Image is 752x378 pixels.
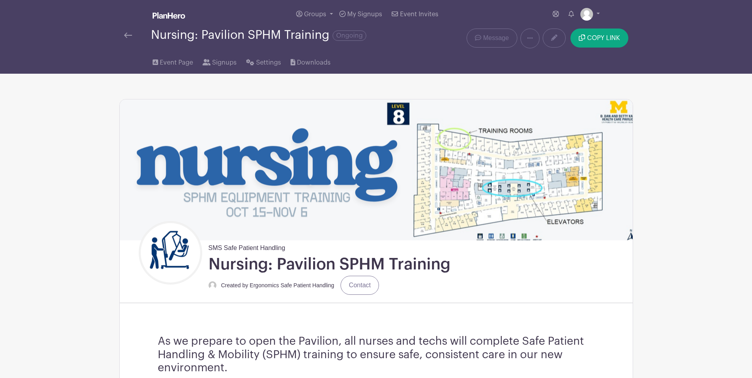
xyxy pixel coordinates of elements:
[209,240,285,253] span: SMS Safe Patient Handling
[212,58,237,67] span: Signups
[246,48,281,74] a: Settings
[124,32,132,38] img: back-arrow-29a5d9b10d5bd6ae65dc969a981735edf675c4d7a1fe02e03b50dbd4ba3cdb55.svg
[153,48,193,74] a: Event Page
[209,281,216,289] img: default-ce2991bfa6775e67f084385cd625a349d9dcbb7a52a09fb2fda1e96e2d18dcdb.png
[141,223,200,283] img: Untitled%20design.png
[160,58,193,67] span: Event Page
[153,12,185,19] img: logo_white-6c42ec7e38ccf1d336a20a19083b03d10ae64f83f12c07503d8b9e83406b4c7d.svg
[570,29,628,48] button: COPY LINK
[120,99,633,240] img: event_banner_9715.png
[151,29,366,42] div: Nursing: Pavilion SPHM Training
[221,282,335,288] small: Created by Ergonomics Safe Patient Handling
[291,48,331,74] a: Downloads
[304,11,326,17] span: Groups
[483,33,509,43] span: Message
[333,31,366,41] span: Ongoing
[467,29,517,48] a: Message
[347,11,382,17] span: My Signups
[341,276,379,295] a: Contact
[587,35,620,41] span: COPY LINK
[400,11,438,17] span: Event Invites
[256,58,281,67] span: Settings
[158,335,595,375] h3: As we prepare to open the Pavilion, all nurses and techs will complete Safe Patient Handling & Mo...
[203,48,237,74] a: Signups
[580,8,593,21] img: default-ce2991bfa6775e67f084385cd625a349d9dcbb7a52a09fb2fda1e96e2d18dcdb.png
[297,58,331,67] span: Downloads
[209,254,450,274] h1: Nursing: Pavilion SPHM Training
